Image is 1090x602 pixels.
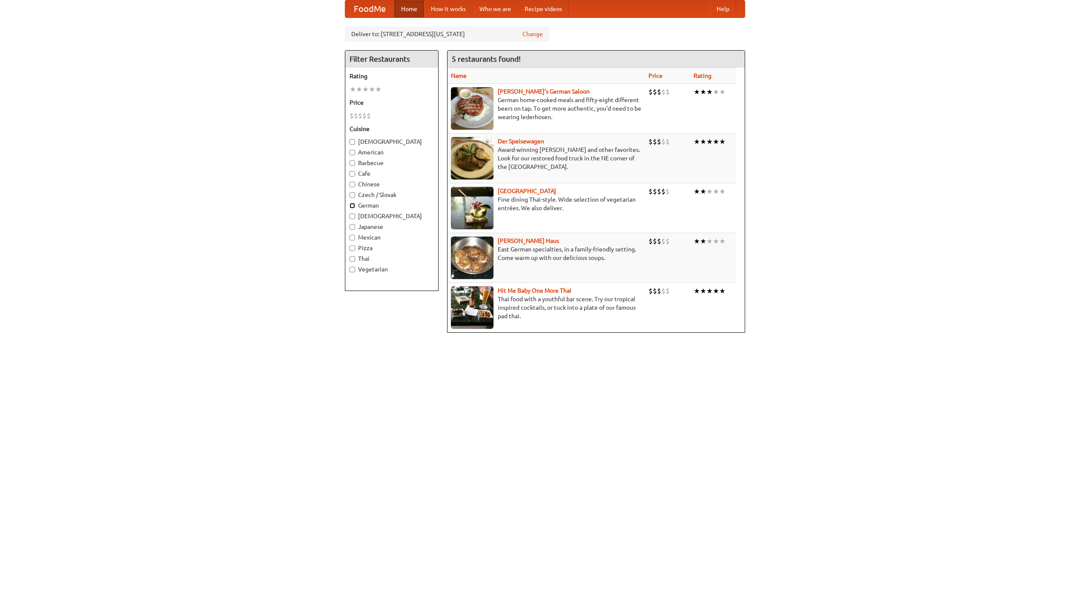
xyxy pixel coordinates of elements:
li: $ [367,111,371,120]
li: ★ [694,187,700,196]
label: American [350,148,434,157]
li: ★ [719,286,726,296]
li: $ [657,237,661,246]
ng-pluralize: 5 restaurants found! [452,55,521,63]
li: $ [653,237,657,246]
li: $ [648,87,653,97]
p: Thai food with a youthful bar scene. Try our tropical inspired cocktails, or tuck into a plate of... [451,295,642,320]
img: satay.jpg [451,187,493,229]
li: ★ [694,286,700,296]
b: [PERSON_NAME]'s German Saloon [498,88,590,95]
a: FoodMe [345,0,394,17]
p: Award-winning [PERSON_NAME] and other favorites. Look for our restored food truck in the NE corne... [451,146,642,171]
a: Rating [694,72,711,79]
li: ★ [719,87,726,97]
img: kohlhaus.jpg [451,237,493,279]
input: Pizza [350,245,355,251]
a: How it works [424,0,473,17]
li: ★ [700,286,706,296]
li: ★ [706,286,713,296]
li: ★ [350,85,356,94]
a: Help [710,0,736,17]
li: $ [661,237,665,246]
li: $ [350,111,354,120]
a: Home [394,0,424,17]
li: $ [657,286,661,296]
a: [GEOGRAPHIC_DATA] [498,188,556,194]
li: $ [661,187,665,196]
li: ★ [706,137,713,146]
input: [DEMOGRAPHIC_DATA] [350,139,355,145]
li: ★ [700,87,706,97]
li: $ [648,187,653,196]
li: ★ [362,85,369,94]
a: Change [522,30,543,38]
input: Czech / Slovak [350,192,355,198]
input: Chinese [350,182,355,187]
div: Deliver to: [STREET_ADDRESS][US_STATE] [345,26,549,42]
li: $ [653,137,657,146]
a: Who we are [473,0,518,17]
input: German [350,203,355,208]
li: $ [665,286,670,296]
img: esthers.jpg [451,87,493,130]
label: Cafe [350,169,434,178]
li: $ [358,111,362,120]
h5: Rating [350,72,434,80]
li: ★ [700,187,706,196]
li: ★ [700,137,706,146]
li: ★ [356,85,362,94]
li: ★ [706,87,713,97]
li: $ [657,187,661,196]
li: ★ [713,137,719,146]
li: $ [648,286,653,296]
label: Thai [350,254,434,263]
li: ★ [713,237,719,246]
h5: Cuisine [350,125,434,133]
a: Recipe videos [518,0,569,17]
li: ★ [694,137,700,146]
li: $ [648,237,653,246]
input: Cafe [350,171,355,177]
label: Mexican [350,233,434,242]
li: $ [354,111,358,120]
li: ★ [713,286,719,296]
li: ★ [713,87,719,97]
label: Pizza [350,244,434,252]
a: [PERSON_NAME] Haus [498,237,559,244]
li: ★ [375,85,381,94]
li: $ [665,187,670,196]
input: Japanese [350,224,355,230]
li: $ [653,87,657,97]
label: Japanese [350,223,434,231]
a: Der Speisewagen [498,138,544,145]
input: Mexican [350,235,355,240]
li: $ [653,286,657,296]
input: Barbecue [350,160,355,166]
input: Vegetarian [350,267,355,272]
label: Barbecue [350,159,434,167]
p: German home-cooked meals and fifty-eight different beers on tap. To get more authentic, you'd nee... [451,96,642,121]
li: ★ [719,187,726,196]
li: $ [665,237,670,246]
li: ★ [713,187,719,196]
li: $ [661,87,665,97]
img: babythai.jpg [451,286,493,329]
label: Vegetarian [350,265,434,274]
li: ★ [706,187,713,196]
img: speisewagen.jpg [451,137,493,180]
li: ★ [694,237,700,246]
label: German [350,201,434,210]
li: ★ [369,85,375,94]
label: [DEMOGRAPHIC_DATA] [350,137,434,146]
label: Chinese [350,180,434,188]
li: ★ [706,237,713,246]
label: [DEMOGRAPHIC_DATA] [350,212,434,220]
input: Thai [350,256,355,262]
li: $ [657,137,661,146]
a: Hit Me Baby One More Thai [498,287,571,294]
